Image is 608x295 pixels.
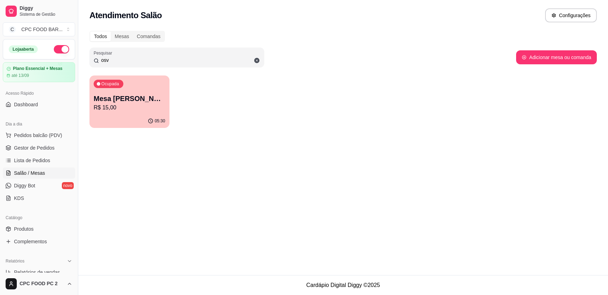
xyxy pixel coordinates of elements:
button: Pedidos balcão (PDV) [3,130,75,141]
a: Relatórios de vendas [3,267,75,278]
span: KDS [14,195,24,202]
span: Relatórios [6,258,24,264]
span: Produtos [14,225,34,232]
article: Plano Essencial + Mesas [13,66,63,71]
span: Diggy [20,5,72,12]
div: Acesso Rápido [3,88,75,99]
button: Select a team [3,22,75,36]
p: Ocupada [101,81,119,87]
div: Mesas [111,31,133,41]
a: Gestor de Pedidos [3,142,75,153]
a: Diggy Botnovo [3,180,75,191]
span: CPC FOOD PC 2 [20,281,64,287]
h2: Atendimento Salão [89,10,162,21]
a: Produtos [3,223,75,235]
a: Salão / Mesas [3,167,75,179]
button: Configurações [545,8,597,22]
span: Sistema de Gestão [20,12,72,17]
span: Lista de Pedidos [14,157,50,164]
div: Loja aberta [9,45,38,53]
a: KDS [3,193,75,204]
button: Alterar Status [54,45,69,53]
span: Salão / Mesas [14,170,45,177]
input: Pesquisar [99,57,260,64]
a: Complementos [3,236,75,247]
a: Plano Essencial + Mesasaté 13/09 [3,62,75,82]
div: Catálogo [3,212,75,223]
div: Dia a dia [3,118,75,130]
div: Comandas [133,31,165,41]
footer: Cardápio Digital Diggy © 2025 [78,275,608,295]
span: Dashboard [14,101,38,108]
button: Adicionar mesa ou comanda [516,50,597,64]
a: Lista de Pedidos [3,155,75,166]
span: C [9,26,16,33]
span: Diggy Bot [14,182,35,189]
div: CPC FOOD BAR ... [21,26,63,33]
div: Todos [90,31,111,41]
span: Relatórios de vendas [14,269,60,276]
p: R$ 15,00 [94,103,165,112]
p: Mesa [PERSON_NAME] [94,94,165,103]
a: Dashboard [3,99,75,110]
a: DiggySistema de Gestão [3,3,75,20]
span: Pedidos balcão (PDV) [14,132,62,139]
span: Gestor de Pedidos [14,144,55,151]
button: OcupadaMesa [PERSON_NAME]R$ 15,0005:30 [89,75,169,128]
span: Complementos [14,238,47,245]
p: 05:30 [155,118,165,124]
article: até 13/09 [12,73,29,78]
label: Pesquisar [94,50,115,56]
button: CPC FOOD PC 2 [3,275,75,292]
